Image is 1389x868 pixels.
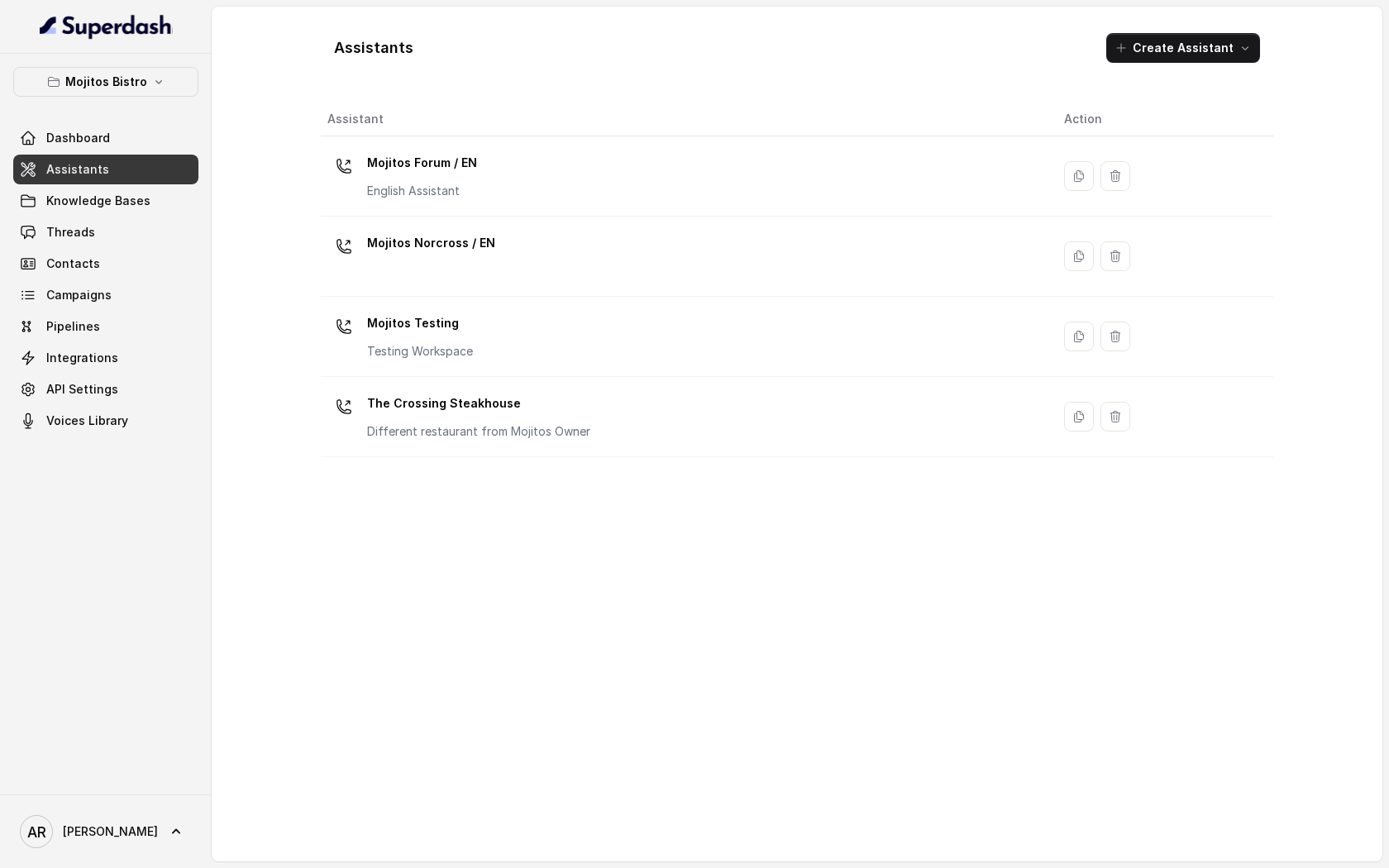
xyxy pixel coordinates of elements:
[13,280,198,310] a: Campaigns
[1051,103,1273,136] th: Action
[46,350,118,366] span: Integrations
[13,217,198,247] a: Threads
[13,67,198,97] button: Mojitos Bistro
[46,161,109,178] span: Assistants
[13,186,198,216] a: Knowledge Bases
[46,224,95,241] span: Threads
[1106,33,1260,63] button: Create Assistant
[13,808,198,855] a: [PERSON_NAME]
[65,72,147,92] p: Mojitos Bistro
[334,35,413,61] h1: Assistants
[367,423,590,440] p: Different restaurant from Mojitos Owner
[367,390,590,417] p: The Crossing Steakhouse
[13,374,198,404] a: API Settings
[367,150,477,176] p: Mojitos Forum / EN
[367,343,473,360] p: Testing Workspace
[13,155,198,184] a: Assistants
[46,413,128,429] span: Voices Library
[27,823,46,841] text: AR
[367,230,495,256] p: Mojitos Norcross / EN
[46,318,100,335] span: Pipelines
[13,406,198,436] a: Voices Library
[46,255,100,272] span: Contacts
[13,343,198,373] a: Integrations
[367,310,473,336] p: Mojitos Testing
[13,123,198,153] a: Dashboard
[63,823,158,840] span: [PERSON_NAME]
[40,13,173,40] img: light.svg
[46,287,112,303] span: Campaigns
[13,312,198,341] a: Pipelines
[46,193,150,209] span: Knowledge Bases
[367,183,477,199] p: English Assistant
[13,249,198,279] a: Contacts
[46,381,118,398] span: API Settings
[46,130,110,146] span: Dashboard
[321,103,1051,136] th: Assistant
